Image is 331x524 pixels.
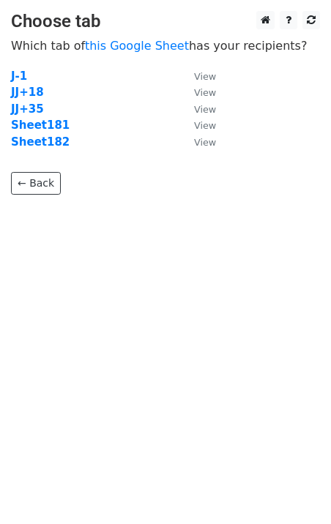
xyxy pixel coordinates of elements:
[11,102,44,116] a: JJ+35
[11,135,70,149] a: Sheet182
[11,11,320,32] h3: Choose tab
[179,86,216,99] a: View
[194,120,216,131] small: View
[179,102,216,116] a: View
[194,71,216,82] small: View
[11,119,70,132] a: Sheet181
[179,135,216,149] a: View
[85,39,189,53] a: this Google Sheet
[11,38,320,53] p: Which tab of has your recipients?
[179,70,216,83] a: View
[179,119,216,132] a: View
[11,86,44,99] a: JJ+18
[194,87,216,98] small: View
[11,70,27,83] a: J-1
[194,104,216,115] small: View
[11,172,61,195] a: ← Back
[194,137,216,148] small: View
